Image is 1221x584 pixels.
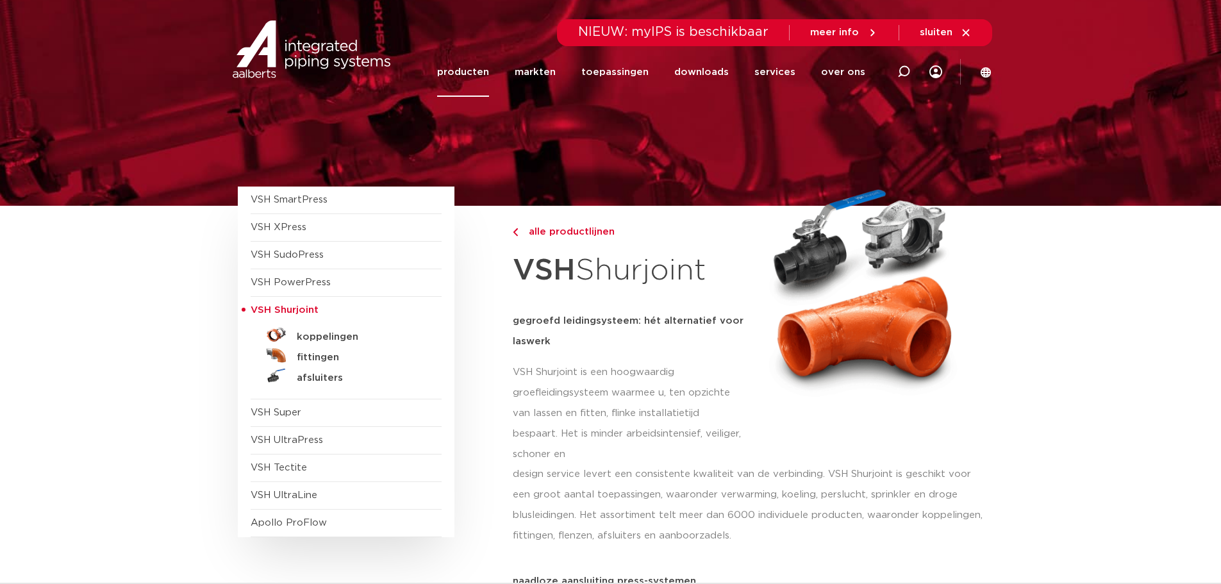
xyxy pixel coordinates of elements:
[821,47,865,97] a: over ons
[251,345,442,365] a: fittingen
[251,408,301,417] a: VSH Super
[513,311,745,352] h5: gegroefd leidingsysteem: hét alternatief voor laswerk
[513,246,745,296] h1: Shurjoint
[251,463,307,472] a: VSH Tectite
[297,331,424,343] h5: koppelingen
[251,195,328,204] a: VSH SmartPress
[810,28,859,37] span: meer info
[251,278,331,287] a: VSH PowerPress
[521,227,615,237] span: alle productlijnen
[920,27,972,38] a: sluiten
[920,28,952,37] span: sluiten
[297,352,424,363] h5: fittingen
[513,362,745,465] p: VSH Shurjoint is een hoogwaardig groefleidingsysteem waarmee u, ten opzichte van lassen en fitten...
[251,250,324,260] a: VSH SudoPress
[437,47,865,97] nav: Menu
[581,47,649,97] a: toepassingen
[515,47,556,97] a: markten
[513,464,984,546] p: design service levert een consistente kwaliteit van de verbinding. VSH Shurjoint is geschikt voor...
[251,518,327,528] a: Apollo ProFlow
[578,26,768,38] span: NIEUW: myIPS is beschikbaar
[251,365,442,386] a: afsluiters
[251,324,442,345] a: koppelingen
[754,47,795,97] a: services
[297,372,424,384] h5: afsluiters
[810,27,878,38] a: meer info
[251,490,317,500] a: VSH UltraLine
[674,47,729,97] a: downloads
[251,435,323,445] a: VSH UltraPress
[513,224,745,240] a: alle productlijnen
[251,305,319,315] span: VSH Shurjoint
[513,228,518,237] img: chevron-right.svg
[929,58,942,86] div: my IPS
[251,222,306,232] a: VSH XPress
[513,256,576,285] strong: VSH
[437,47,489,97] a: producten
